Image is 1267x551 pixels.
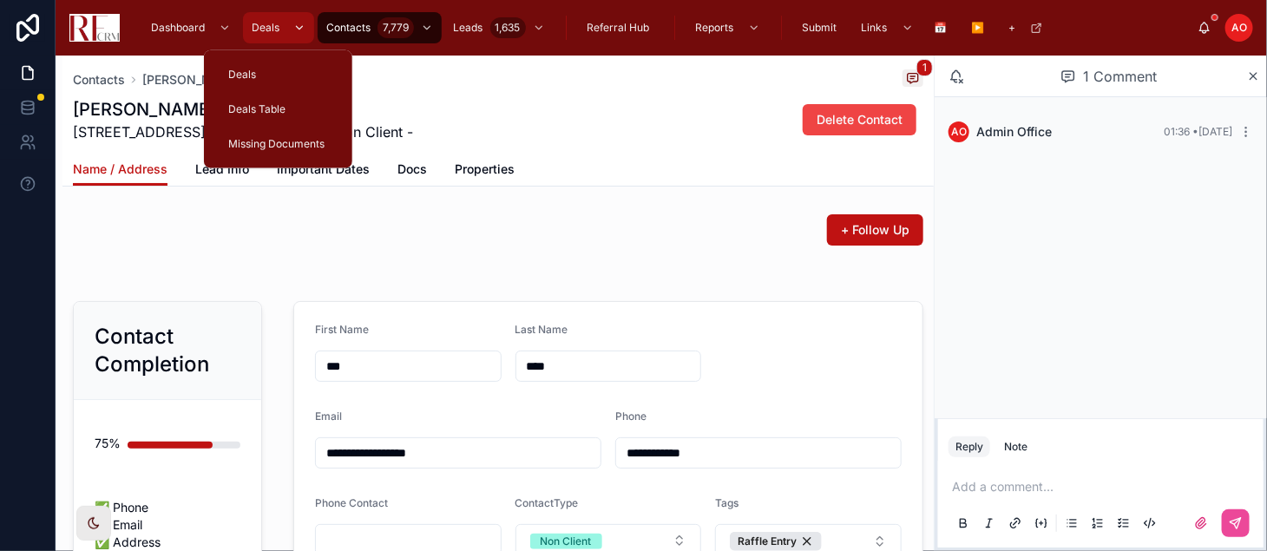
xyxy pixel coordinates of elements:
span: Submit [803,21,837,35]
img: App logo [69,14,120,42]
span: Docs [397,161,427,178]
div: Note [1004,440,1027,454]
span: Important Dates [277,161,370,178]
a: Submit [794,12,850,43]
span: 1 [916,59,933,76]
a: Lead Info [195,154,249,188]
span: + [1009,21,1016,35]
a: + [1001,12,1052,43]
span: 1 Comment [1083,66,1157,87]
span: Reports [696,21,734,35]
span: Phone Contact [315,496,388,509]
a: Referral Hub [579,12,662,43]
a: ▶️ [963,12,997,43]
span: 01:36 • [DATE] [1164,125,1232,138]
a: 📅 [926,12,960,43]
a: Contacts [73,71,125,89]
span: [STREET_ADDRESS][PERSON_NAME] - Non Client - [73,121,413,142]
span: Last Name [515,323,568,336]
a: Deals [243,12,314,43]
a: Docs [397,154,427,188]
span: Lead Info [195,161,249,178]
span: Missing Documents [228,137,325,151]
span: First Name [315,323,369,336]
span: Tags [715,496,739,509]
h1: [PERSON_NAME] [73,97,413,121]
div: 7,779 [377,17,414,38]
div: 1,635 [490,17,526,38]
span: Admin Office [976,123,1052,141]
a: Links [853,12,922,43]
button: + Follow Up [827,214,923,246]
button: Delete Contact [803,104,916,135]
span: Links [862,21,888,35]
span: Deals [252,21,279,35]
span: Leads [454,21,483,35]
span: Contacts [326,21,371,35]
span: 📅 [935,21,948,35]
span: AO [951,125,967,139]
span: Delete Contact [817,111,903,128]
button: 1 [903,69,923,90]
span: Deals [228,68,256,82]
h2: Contact Completion [95,323,240,378]
span: Email [315,410,342,423]
button: Unselect 372 [730,532,822,551]
span: Raffle Entry [738,535,797,548]
a: Name / Address [73,154,167,187]
a: Dashboard [142,12,240,43]
span: Dashboard [151,21,205,35]
span: Deals Table [228,102,286,116]
span: ▶️ [972,21,985,35]
a: Missing Documents [214,128,342,160]
a: Deals Table [214,94,342,125]
button: Note [997,436,1034,457]
span: + Follow Up [841,221,909,239]
span: Phone [615,410,647,423]
span: Name / Address [73,161,167,178]
a: Important Dates [277,154,370,188]
div: 75% [95,426,121,461]
span: Properties [455,161,515,178]
a: Contacts7,779 [318,12,442,43]
a: Reports [687,12,769,43]
span: Referral Hub [588,21,650,35]
a: Properties [455,154,515,188]
a: Leads1,635 [445,12,554,43]
div: scrollable content [134,9,1198,47]
div: Non Client [541,534,592,549]
span: ContactType [515,496,579,509]
a: [PERSON_NAME] [142,71,242,89]
a: Deals [214,59,342,90]
span: AO [1231,21,1247,35]
button: Reply [949,436,990,457]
